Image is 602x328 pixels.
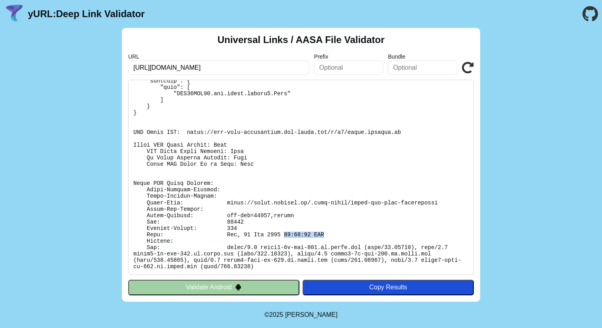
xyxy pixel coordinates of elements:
[28,8,145,20] a: yURL:Deep Link Validator
[314,61,383,75] input: Optional
[388,53,457,60] label: Bundle
[303,280,474,295] button: Copy Results
[217,34,385,45] h2: Universal Links / AASA File Validator
[128,280,299,295] button: Validate Android
[235,284,242,291] img: droidIcon.svg
[4,4,25,24] img: yURL Logo
[128,61,309,75] input: Required
[285,311,338,318] a: Michael Ibragimchayev's Personal Site
[307,284,470,291] div: Copy Results
[128,53,309,60] label: URL
[264,302,337,328] footer: ©
[269,311,283,318] span: 2025
[128,80,474,275] pre: Lorem ipsu do: sitam://conse.adipisc.el/.sedd-eiusm/tempo-inc-utla-etdoloremag Al Enimadmi: Veni ...
[314,53,383,60] label: Prefix
[388,61,457,75] input: Optional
